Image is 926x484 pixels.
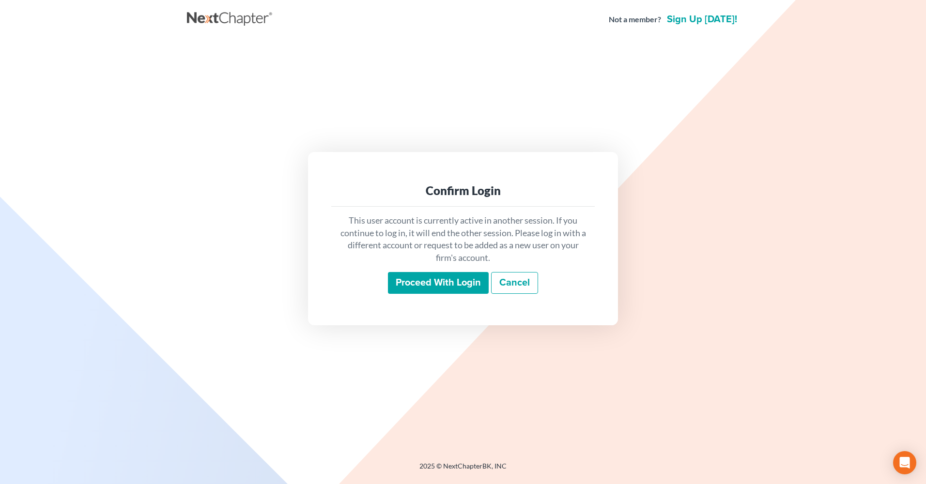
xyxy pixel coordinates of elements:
div: 2025 © NextChapterBK, INC [187,461,739,479]
input: Proceed with login [388,272,489,294]
strong: Not a member? [609,14,661,25]
div: Open Intercom Messenger [893,451,916,474]
a: Sign up [DATE]! [665,15,739,24]
p: This user account is currently active in another session. If you continue to log in, it will end ... [339,214,587,264]
a: Cancel [491,272,538,294]
div: Confirm Login [339,183,587,198]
